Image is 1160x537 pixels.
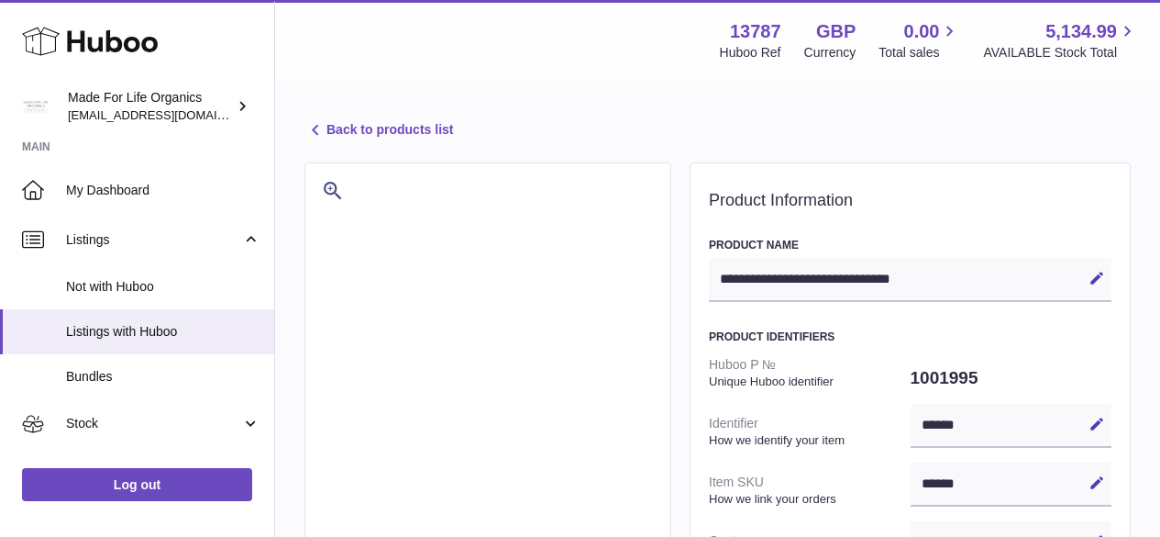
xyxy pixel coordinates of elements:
span: Listings with Huboo [66,323,260,341]
span: [EMAIL_ADDRESS][DOMAIN_NAME] [68,107,270,122]
dd: 1001995 [911,359,1112,397]
a: Back to products list [304,119,453,141]
span: Listings [66,231,241,249]
span: My Dashboard [66,182,260,199]
span: Total sales [878,44,960,62]
strong: Unique Huboo identifier [709,374,906,390]
div: Made For Life Organics [68,89,233,124]
h2: Product Information [709,191,1111,211]
a: Log out [22,468,252,501]
div: Huboo Ref [720,44,781,62]
span: Stock [66,415,241,432]
span: Bundles [66,368,260,386]
a: 5,134.99 AVAILABLE Stock Total [983,19,1138,62]
strong: How we identify your item [709,432,906,449]
h3: Product Name [709,238,1111,252]
strong: 13787 [730,19,781,44]
img: internalAdmin-13787@internal.huboo.com [22,93,50,120]
span: Not with Huboo [66,278,260,296]
span: AVAILABLE Stock Total [983,44,1138,62]
dt: Item SKU [709,466,911,514]
div: Currency [804,44,856,62]
strong: How we link your orders [709,491,906,508]
a: 0.00 Total sales [878,19,960,62]
dt: Identifier [709,408,911,455]
span: 5,134.99 [1045,19,1117,44]
span: 0.00 [904,19,940,44]
h3: Product Identifiers [709,330,1111,344]
strong: GBP [816,19,856,44]
dt: Huboo P № [709,349,911,397]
